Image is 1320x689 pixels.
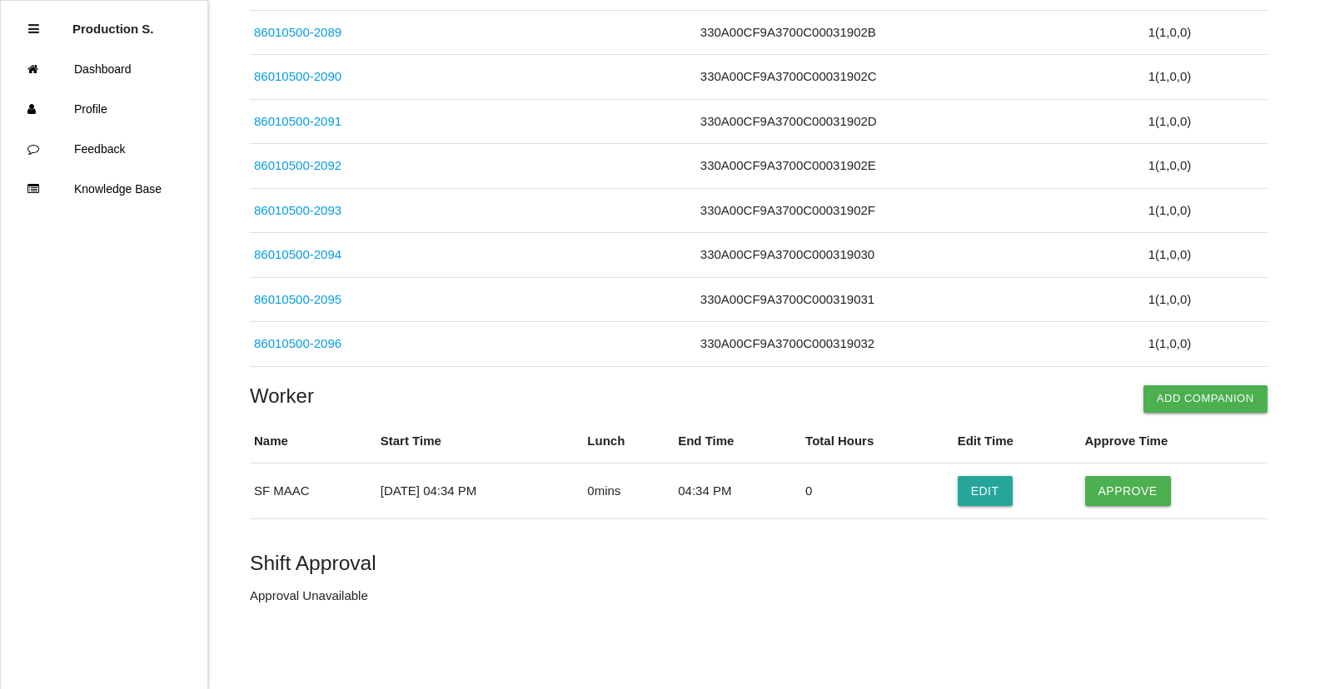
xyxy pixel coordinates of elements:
[1,169,207,209] a: Knowledge Base
[1,129,207,169] a: Feedback
[958,476,1013,506] button: Edit
[254,158,341,172] a: 86010500-2092
[1144,188,1268,233] td: 1 ( 1 , 0 , 0 )
[1144,99,1268,144] td: 1 ( 1 , 0 , 0 )
[801,463,954,519] td: 0
[1143,385,1268,412] button: Add Companion
[250,385,1268,407] h4: Worker
[250,463,376,519] td: SF MAAC
[254,203,341,217] a: 86010500-2093
[696,10,1144,55] td: 330A00CF9A3700C00031902B
[954,419,1081,463] th: Edit Time
[250,419,376,463] th: Name
[28,9,39,49] div: Close
[674,419,801,463] th: End Time
[1144,233,1268,278] td: 1 ( 1 , 0 , 0 )
[583,463,674,519] td: 0 mins
[696,99,1144,144] td: 330A00CF9A3700C00031902D
[250,552,1268,574] h5: Shift Approval
[583,419,674,463] th: Lunch
[1144,55,1268,100] td: 1 ( 1 , 0 , 0 )
[801,419,954,463] th: Total Hours
[696,55,1144,100] td: 330A00CF9A3700C00031902C
[696,144,1144,189] td: 330A00CF9A3700C00031902E
[254,114,341,128] a: 86010500-2091
[1144,322,1268,367] td: 1 ( 1 , 0 , 0 )
[254,25,341,39] a: 86010500-2089
[1,49,207,89] a: Dashboard
[1144,277,1268,322] td: 1 ( 1 , 0 , 0 )
[1144,144,1268,189] td: 1 ( 1 , 0 , 0 )
[376,463,584,519] td: [DATE] 04:34 PM
[696,188,1144,233] td: 330A00CF9A3700C00031902F
[696,322,1144,367] td: 330A00CF9A3700C000319032
[376,419,584,463] th: Start Time
[1085,476,1171,506] button: Approve
[254,69,341,83] a: 86010500-2090
[254,336,341,350] a: 86010500-2096
[254,292,341,306] a: 86010500-2095
[1144,10,1268,55] td: 1 ( 1 , 0 , 0 )
[1,89,207,129] a: Profile
[696,233,1144,278] td: 330A00CF9A3700C000319030
[696,277,1144,322] td: 330A00CF9A3700C000319031
[250,587,1268,606] p: Approval Unavailable
[1081,419,1268,463] th: Approve Time
[254,247,341,261] a: 86010500-2094
[72,9,154,36] p: Production Shifts
[674,463,801,519] td: 04:34 PM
